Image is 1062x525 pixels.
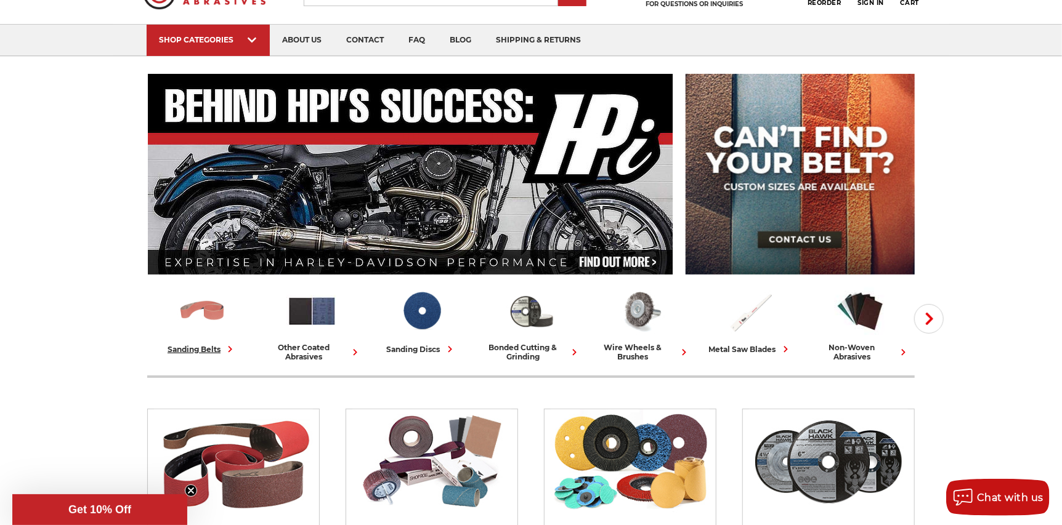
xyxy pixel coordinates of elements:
img: Sanding Belts [177,286,228,337]
img: Metal Saw Blades [725,286,776,337]
div: sanding discs [387,343,456,356]
a: bonded cutting & grinding [481,286,581,361]
img: Non-woven Abrasives [835,286,886,337]
img: Wire Wheels & Brushes [615,286,667,337]
a: shipping & returns [484,25,593,56]
div: sanding belts [168,343,237,356]
span: Get 10% Off [68,503,131,516]
div: SHOP CATEGORIES [159,35,257,44]
a: wire wheels & brushes [591,286,691,361]
img: Other Coated Abrasives [352,409,512,514]
div: Get 10% OffClose teaser [12,494,187,525]
a: other coated abrasives [262,286,362,361]
a: non-woven abrasives [810,286,910,361]
button: Close teaser [185,484,197,497]
a: blog [437,25,484,56]
div: metal saw blades [709,343,792,356]
a: contact [334,25,396,56]
button: Chat with us [946,479,1050,516]
img: Banner for an interview featuring Horsepower Inc who makes Harley performance upgrades featured o... [148,74,673,275]
a: sanding discs [371,286,471,356]
a: about us [270,25,334,56]
img: Bonded Cutting & Grinding [506,286,557,337]
span: Chat with us [977,492,1044,503]
button: Next [914,304,944,334]
a: metal saw blades [700,286,800,356]
img: promo banner for custom belts. [686,74,915,275]
a: sanding belts [152,286,252,356]
img: Sanding Belts [154,409,314,514]
img: Bonded Cutting & Grinding [749,409,909,514]
img: Sanding Discs [396,286,447,337]
div: other coated abrasives [262,343,362,361]
img: Sanding Discs [551,409,710,514]
a: faq [396,25,437,56]
div: wire wheels & brushes [591,343,691,361]
img: Other Coated Abrasives [286,286,338,337]
div: bonded cutting & grinding [481,343,581,361]
div: non-woven abrasives [810,343,910,361]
